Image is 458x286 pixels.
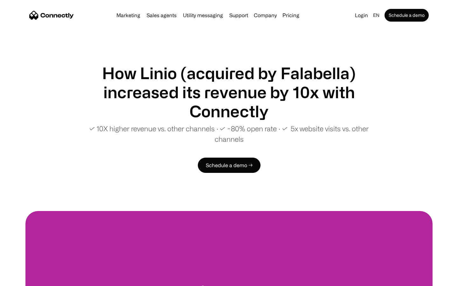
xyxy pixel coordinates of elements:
[280,13,302,18] a: Pricing
[76,123,382,144] p: ✓ 10X higher revenue vs. other channels ∙ ✓ ~80% open rate ∙ ✓ 5x website visits vs. other channels
[6,274,38,284] aside: Language selected: English
[114,13,143,18] a: Marketing
[198,158,260,173] a: Schedule a demo →
[352,11,371,20] a: Login
[76,64,382,121] h1: How Linio (acquired by Falabella) increased its revenue by 10x with Connectly
[144,13,179,18] a: Sales agents
[180,13,226,18] a: Utility messaging
[385,9,429,22] a: Schedule a demo
[227,13,251,18] a: Support
[373,11,379,20] div: en
[13,275,38,284] ul: Language list
[254,11,277,20] div: Company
